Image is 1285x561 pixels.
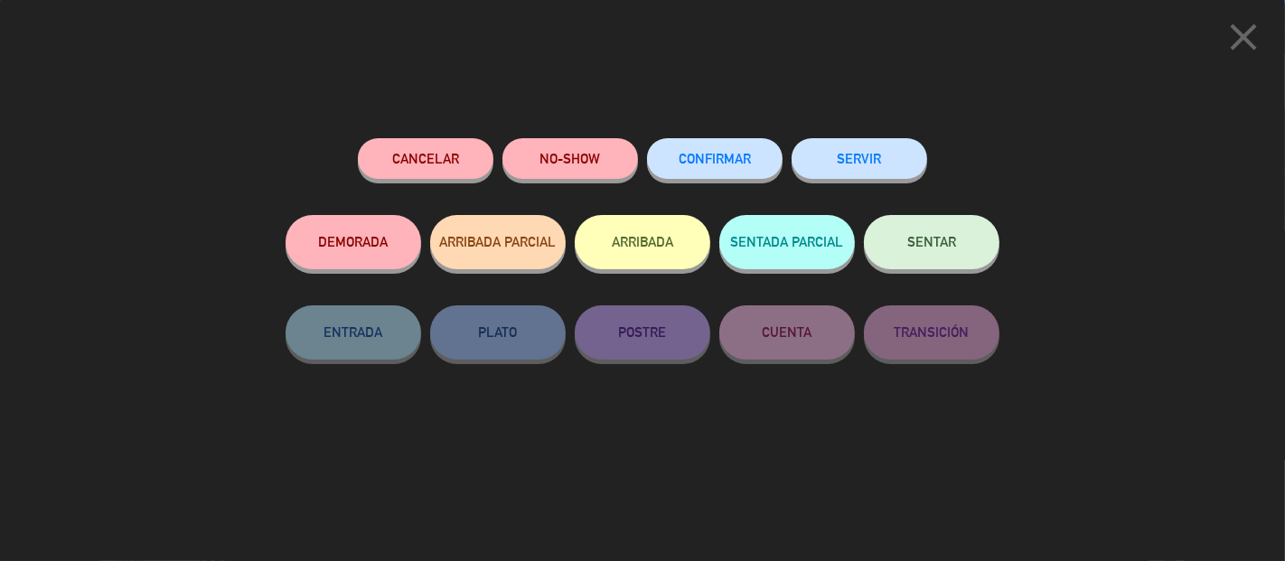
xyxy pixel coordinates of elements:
[440,234,557,249] span: ARRIBADA PARCIAL
[864,305,999,360] button: TRANSICIÓN
[907,234,956,249] span: SENTAR
[719,215,855,269] button: SENTADA PARCIAL
[679,151,751,166] span: CONFIRMAR
[286,305,421,360] button: ENTRADA
[430,215,566,269] button: ARRIBADA PARCIAL
[430,305,566,360] button: PLATO
[864,215,999,269] button: SENTAR
[719,305,855,360] button: CUENTA
[502,138,638,179] button: NO-SHOW
[792,138,927,179] button: SERVIR
[1221,14,1266,60] i: close
[575,305,710,360] button: POSTRE
[575,215,710,269] button: ARRIBADA
[647,138,783,179] button: CONFIRMAR
[1215,14,1271,67] button: close
[286,215,421,269] button: DEMORADA
[358,138,493,179] button: Cancelar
